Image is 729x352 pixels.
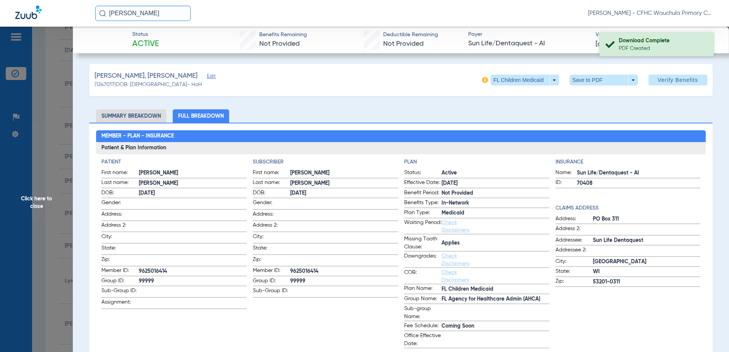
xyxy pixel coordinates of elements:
span: City: [556,258,593,267]
h2: Member - Plan - Insurance [96,130,706,142]
span: DOB: [253,189,290,198]
span: Address 2: [556,225,593,235]
span: [GEOGRAPHIC_DATA] [593,258,701,266]
span: Last name: [253,179,290,188]
a: Check Disclaimers [442,220,469,233]
span: Not Provided [383,40,424,47]
h4: Claims Address [556,204,701,212]
span: Active [132,39,159,50]
span: [DATE] [596,40,625,49]
span: Coming Soon [442,322,549,330]
span: Verified On [596,31,716,39]
span: WI [593,268,701,276]
span: Zip: [253,256,290,266]
span: [PERSON_NAME] - CFHC Wauchula Primary Care Dental [588,10,714,17]
span: FL Agency for Healthcare Admin (AHCA) [442,295,549,303]
button: Save to PDF [570,75,638,85]
span: Benefit Period: [404,189,442,198]
span: [PERSON_NAME] [139,179,247,187]
input: Search for patients [95,6,191,21]
iframe: Chat Widget [691,315,729,352]
span: Addressee: [556,236,593,245]
span: Address 2: [101,221,139,232]
span: [PERSON_NAME] [290,169,398,177]
span: Addressee 2: [556,246,593,256]
span: Member ID: [253,267,290,276]
span: Deductible Remaining [383,31,438,39]
button: Verify Benefits [649,75,707,85]
span: Address: [253,210,290,221]
span: In-Network [442,199,549,207]
button: FL Children Medicaid [491,75,559,85]
span: Plan Name: [404,285,442,294]
span: 9625016414 [290,267,398,275]
span: Not Provided [259,40,300,47]
div: Download Complete [619,37,707,45]
span: Zip: [556,277,593,286]
span: Status: [404,169,442,178]
span: 70408 [577,179,701,187]
span: Benefits Type: [404,199,442,208]
span: Sun Life Dentaquest [593,237,701,245]
img: Zuub Logo [15,6,42,19]
span: Address 2: [253,221,290,232]
h4: Patient [101,158,247,166]
span: Payer [468,30,589,38]
span: Sub-Group ID: [253,287,290,297]
span: Zip: [101,256,139,266]
span: Benefits Remaining [259,31,307,39]
span: (1247017) DOB: [DEMOGRAPHIC_DATA] - HoH [95,81,202,89]
span: 53201-0311 [593,278,701,286]
span: State: [253,244,290,254]
span: Office Effective Date: [404,332,442,348]
span: Address: [556,215,593,224]
img: Search Icon [99,10,106,17]
span: COB: [404,269,442,284]
span: [DATE] [139,189,247,197]
span: DOB: [101,189,139,198]
span: Sub-group Name: [404,305,442,321]
span: [DATE] [442,179,549,187]
li: Summary Breakdown [96,109,166,123]
span: State: [556,267,593,277]
span: [DATE] [290,189,398,197]
span: Active [442,169,549,177]
span: Address: [101,210,139,221]
span: City: [253,233,290,243]
span: Not Provided [442,189,549,197]
h4: Subscriber [253,158,398,166]
span: Last name: [101,179,139,188]
span: Effective Date: [404,179,442,188]
span: Gender: [253,199,290,209]
span: Plan Type: [404,209,442,218]
span: First name: [253,169,290,178]
span: Medicaid [442,209,549,217]
app-breakdown-title: Insurance [556,158,701,166]
span: Group Name: [404,295,442,304]
span: City: [101,233,139,243]
span: Fee Schedule: [404,322,442,331]
span: Group ID: [253,277,290,286]
h3: Patient & Plan Information [96,142,706,154]
span: [PERSON_NAME], [PERSON_NAME] [95,71,198,81]
span: FL Children Medicaid [442,285,549,293]
a: Check Disclaimers [442,270,469,283]
span: First name: [101,169,139,178]
span: Status [132,30,159,38]
img: info-icon [482,77,488,83]
h4: Plan [404,158,549,166]
span: PO Box 311 [593,215,701,223]
span: [PERSON_NAME] [139,169,247,177]
span: Name: [556,169,577,178]
span: Sub-Group ID: [101,287,139,297]
span: Group ID: [101,277,139,286]
span: Sun Life/Dentaquest - AI [468,39,589,48]
span: Applies [442,239,549,247]
span: Gender: [101,199,139,209]
span: ID: [556,179,577,188]
li: Full Breakdown [173,109,229,123]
